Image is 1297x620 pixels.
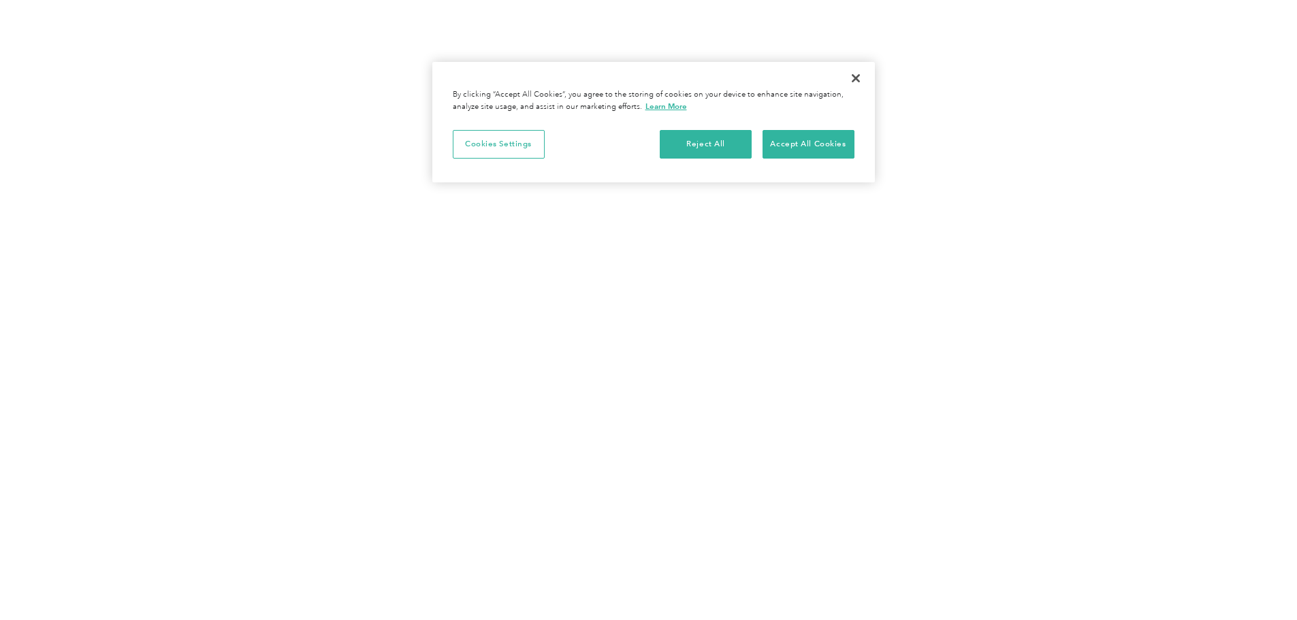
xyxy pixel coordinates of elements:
[453,89,854,113] div: By clicking “Accept All Cookies”, you agree to the storing of cookies on your device to enhance s...
[763,130,854,159] button: Accept All Cookies
[645,101,687,111] a: More information about your privacy, opens in a new tab
[432,62,875,182] div: Cookie banner
[660,130,752,159] button: Reject All
[453,130,545,159] button: Cookies Settings
[841,63,871,93] button: Close
[432,62,875,182] div: Privacy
